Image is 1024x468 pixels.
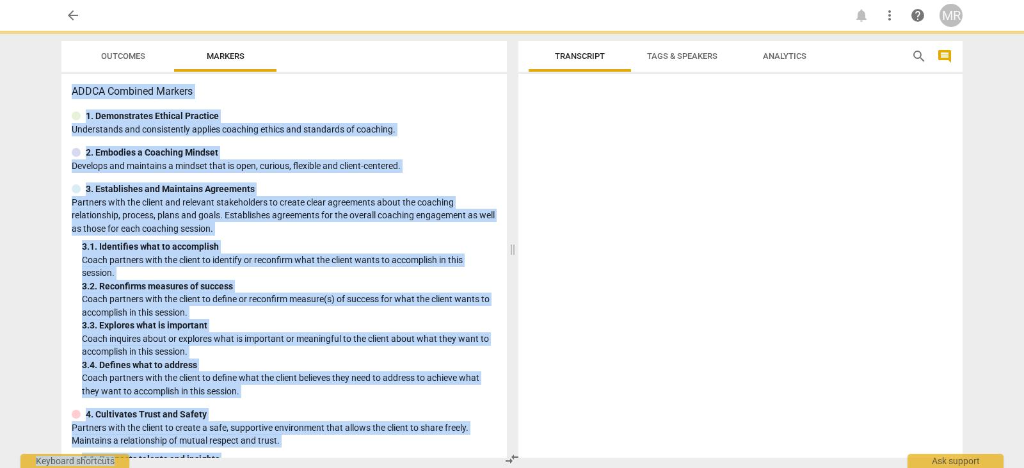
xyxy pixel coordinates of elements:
span: Tags & Speakers [647,51,717,61]
span: comment [937,49,952,64]
a: Help [906,4,929,27]
p: 2. Embodies a Coaching Mindset [86,146,218,159]
span: more_vert [882,8,897,23]
div: Ask support [908,454,1004,468]
h3: ADDCA Combined Markers [72,84,497,99]
span: search [911,49,927,64]
p: Coach inquires about or explores what is important or meaningful to the client about what they wa... [82,332,497,359]
p: Partners with the client to create a safe, supportive environment that allows the client to share... [72,421,497,448]
p: Coach partners with the client to define or reconfirm measure(s) of success for what the client w... [82,293,497,319]
p: 3. Establishes and Maintains Agreements [86,182,255,196]
p: Develops and maintains a mindset that is open, curious, flexible and client-centered. [72,159,497,173]
span: compare_arrows [504,451,520,467]
div: 3. 4. Defines what to address [82,359,497,372]
div: 4. 1. Respects talents and insights [82,453,497,466]
span: Transcript [555,51,605,61]
p: Understands and consistently applies coaching ethics and standards of coaching. [72,123,497,136]
button: Search [909,46,929,67]
p: 1. Demonstrates Ethical Practice [86,109,219,123]
div: 3. 1. Identifies what to accomplish [82,240,497,254]
p: Coach partners with the client to define what the client believes they need to address to achieve... [82,371,497,398]
button: Show/Hide comments [934,46,955,67]
div: 3. 2. Reconfirms measures of success [82,280,497,293]
span: Markers [207,51,244,61]
span: Outcomes [101,51,145,61]
span: help [910,8,925,23]
div: Keyboard shortcuts [20,454,129,468]
p: 4. Cultivates Trust and Safety [86,408,207,421]
span: arrow_back [65,8,81,23]
p: Partners with the client and relevant stakeholders to create clear agreements about the coaching ... [72,196,497,236]
div: 3. 3. Explores what is important [82,319,497,332]
p: Coach partners with the client to identify or reconfirm what the client wants to accomplish in th... [82,254,497,280]
button: MR [940,4,963,27]
span: Analytics [763,51,806,61]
